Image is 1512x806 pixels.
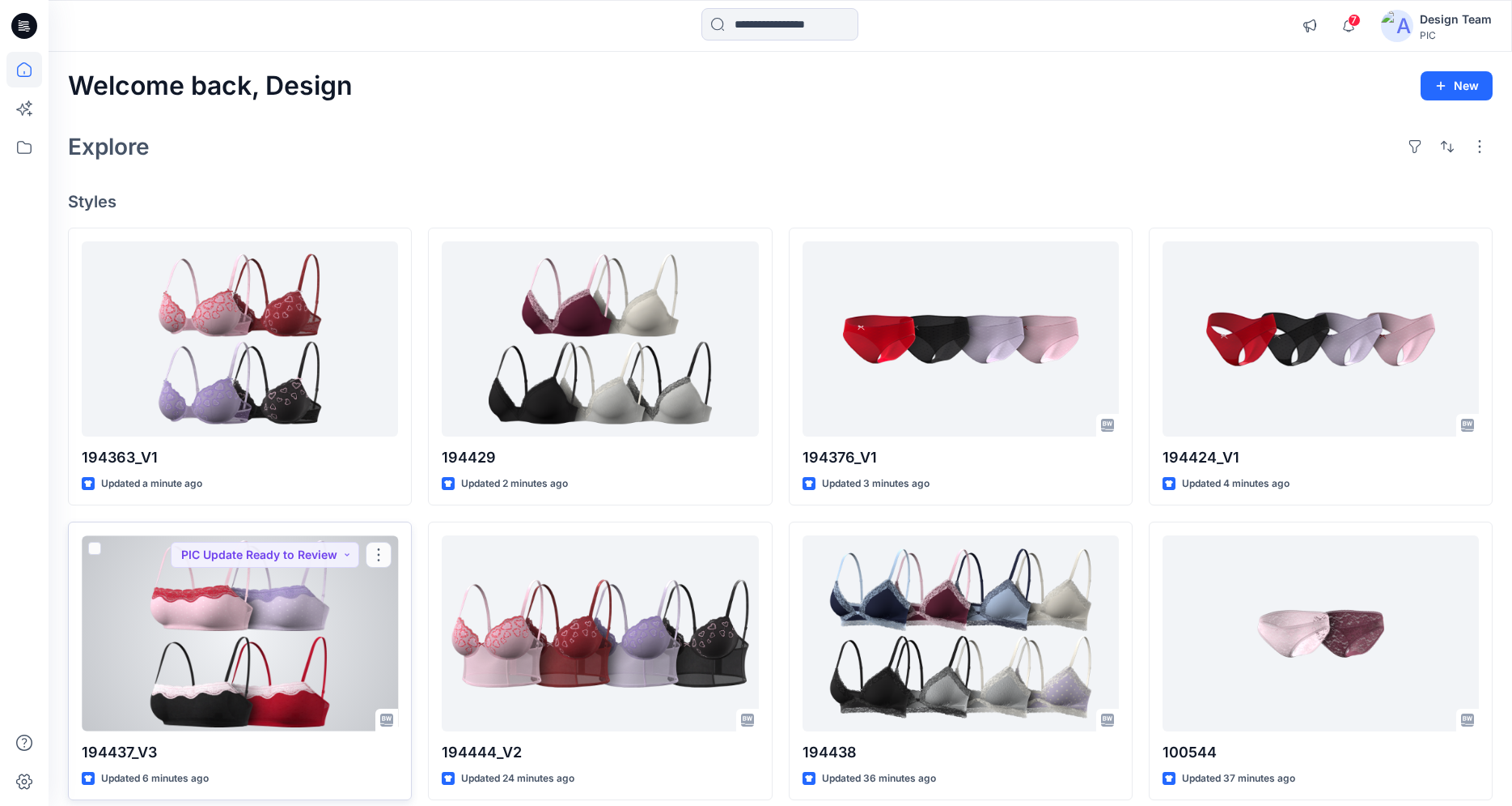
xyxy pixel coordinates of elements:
span: 7 [1348,14,1361,27]
a: 100544 [1163,535,1479,731]
p: Updated a minute ago [101,475,202,493]
p: 194437_V3 [82,741,398,764]
p: Updated 37 minutes ago [1182,770,1295,787]
p: 194363_V1 [82,446,398,469]
div: PIC [1420,29,1492,41]
div: Design Team [1420,10,1492,29]
p: Updated 3 minutes ago [822,475,930,493]
p: Updated 2 minutes ago [461,475,568,493]
p: Updated 4 minutes ago [1182,475,1290,493]
p: 194424_V1 [1163,446,1479,469]
a: 194444_V2 [442,535,758,731]
p: Updated 6 minutes ago [101,770,209,787]
img: avatar [1381,10,1413,42]
p: Updated 24 minutes ago [461,770,574,787]
a: 194438 [803,535,1119,731]
h2: Welcome back, Design [68,71,353,101]
h2: Explore [68,134,150,160]
a: 194424_V1 [1163,241,1479,437]
a: 194429 [442,241,758,437]
a: 194363_V1 [82,241,398,437]
button: New [1421,71,1493,100]
h4: Styles [68,192,1493,211]
p: 100544 [1163,741,1479,764]
p: 194376_V1 [803,446,1119,469]
p: Updated 36 minutes ago [822,770,936,787]
p: 194438 [803,741,1119,764]
p: 194429 [442,446,758,469]
p: 194444_V2 [442,741,758,764]
a: 194437_V3 [82,535,398,731]
a: 194376_V1 [803,241,1119,437]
